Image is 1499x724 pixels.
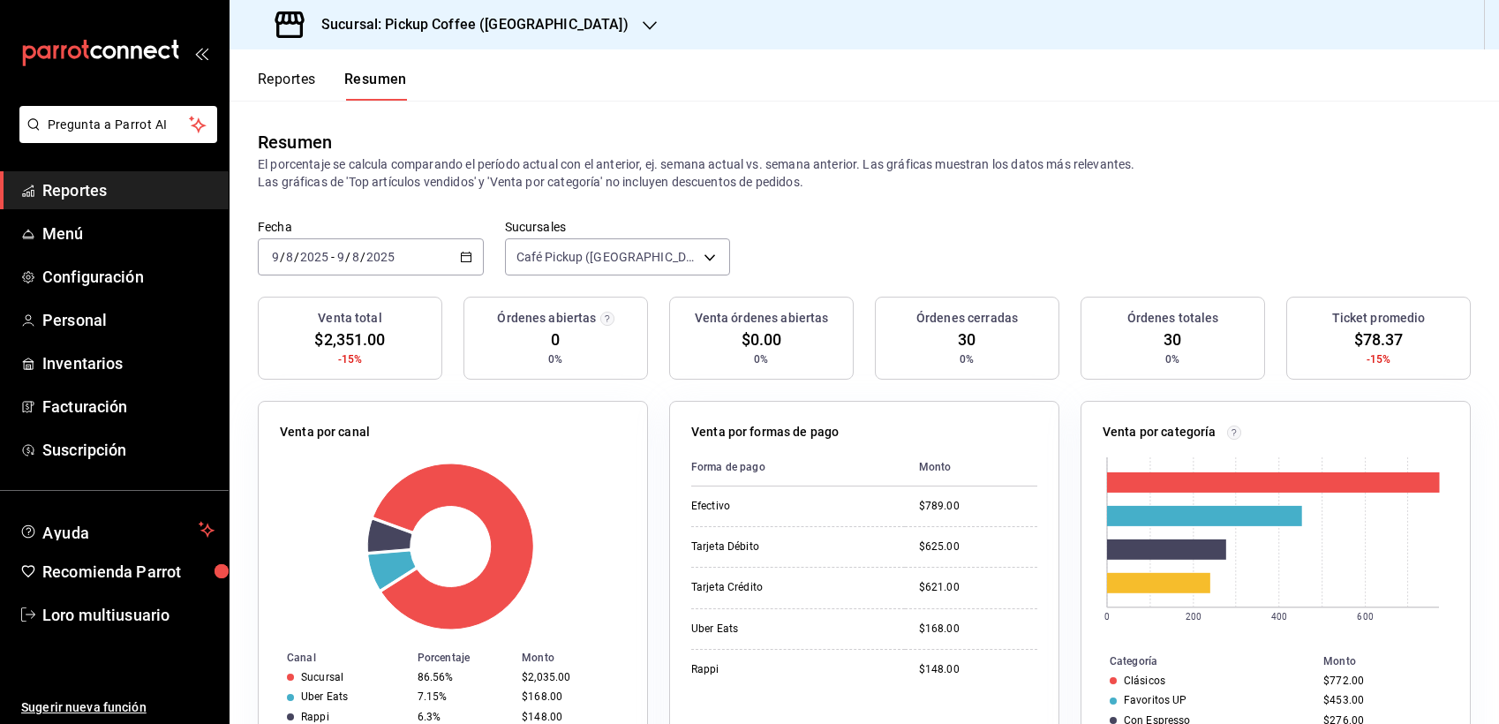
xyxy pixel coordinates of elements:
font: Sugerir nueva función [21,700,147,714]
span: $78.37 [1354,328,1404,351]
span: / [294,250,299,264]
span: / [360,250,365,264]
p: Venta por canal [280,423,370,441]
div: $148.00 [919,662,1037,677]
span: $0.00 [742,328,782,351]
th: Categoría [1081,652,1316,671]
h3: Órdenes cerradas [916,309,1018,328]
font: Configuración [42,268,144,286]
span: / [280,250,285,264]
text: 400 [1271,612,1287,622]
button: Resumen [344,71,407,101]
font: Suscripción [42,441,126,459]
span: / [345,250,350,264]
font: Facturación [42,397,127,416]
span: 0 [551,328,560,351]
span: Ayuda [42,519,192,540]
div: $148.00 [522,711,619,723]
span: - [331,250,335,264]
div: Resumen [258,129,332,155]
div: Tarjeta Crédito [691,580,868,595]
input: -- [271,250,280,264]
font: Personal [42,311,107,329]
div: Tarjeta Débito [691,539,868,554]
font: Reportes [258,71,316,88]
input: ---- [299,250,329,264]
div: Uber Eats [691,622,868,637]
h3: Venta órdenes abiertas [695,309,829,328]
span: -15% [338,351,363,367]
label: Sucursales [505,221,731,233]
button: Pregunta a Parrot AI [19,106,217,143]
div: 6.3% [418,711,508,723]
font: Recomienda Parrot [42,562,181,581]
a: Pregunta a Parrot AI [12,128,217,147]
input: -- [351,250,360,264]
h3: Órdenes totales [1127,309,1219,328]
input: ---- [365,250,395,264]
input: -- [285,250,294,264]
th: Monto [1316,652,1470,671]
font: Menú [42,224,84,243]
th: Forma de pago [691,449,905,486]
div: $453.00 [1323,694,1442,706]
span: Pregunta a Parrot AI [48,116,190,134]
text: 600 [1358,612,1374,622]
div: Rappi [301,711,329,723]
div: Clásicos [1124,675,1165,687]
div: Sucursal [301,671,343,683]
h3: Sucursal: Pickup Coffee ([GEOGRAPHIC_DATA]) [307,14,629,35]
div: $168.00 [522,690,619,703]
span: 0% [1165,351,1179,367]
div: $2,035.00 [522,671,619,683]
div: Pestañas de navegación [258,71,407,101]
div: $772.00 [1323,675,1442,687]
span: 0% [548,351,562,367]
th: Canal [259,648,411,667]
div: Uber Eats [301,690,348,703]
span: 30 [1164,328,1181,351]
div: $625.00 [919,539,1037,554]
span: 30 [958,328,975,351]
div: Efectivo [691,499,868,514]
th: Porcentaje [411,648,515,667]
p: Venta por formas de pago [691,423,839,441]
text: 0 [1104,612,1110,622]
span: 0% [754,351,768,367]
p: Venta por categoría [1103,423,1217,441]
th: Monto [905,449,1037,486]
text: 200 [1186,612,1201,622]
input: -- [336,250,345,264]
font: Reportes [42,181,107,200]
div: $789.00 [919,499,1037,514]
div: $168.00 [919,622,1037,637]
div: 7.15% [418,690,508,703]
th: Monto [515,648,647,667]
span: $2,351.00 [314,328,385,351]
div: Favoritos UP [1124,694,1187,706]
font: Loro multiusuario [42,606,169,624]
div: Rappi [691,662,868,677]
span: Café Pickup ([GEOGRAPHIC_DATA]) [516,248,698,266]
h3: Venta total [318,309,381,328]
font: Inventarios [42,354,123,373]
button: open_drawer_menu [194,46,208,60]
label: Fecha [258,221,484,233]
p: El porcentaje se calcula comparando el período actual con el anterior, ej. semana actual vs. sema... [258,155,1471,191]
div: 86.56% [418,671,508,683]
span: 0% [960,351,974,367]
div: $621.00 [919,580,1037,595]
h3: Ticket promedio [1332,309,1426,328]
span: -15% [1367,351,1391,367]
h3: Órdenes abiertas [497,309,596,328]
